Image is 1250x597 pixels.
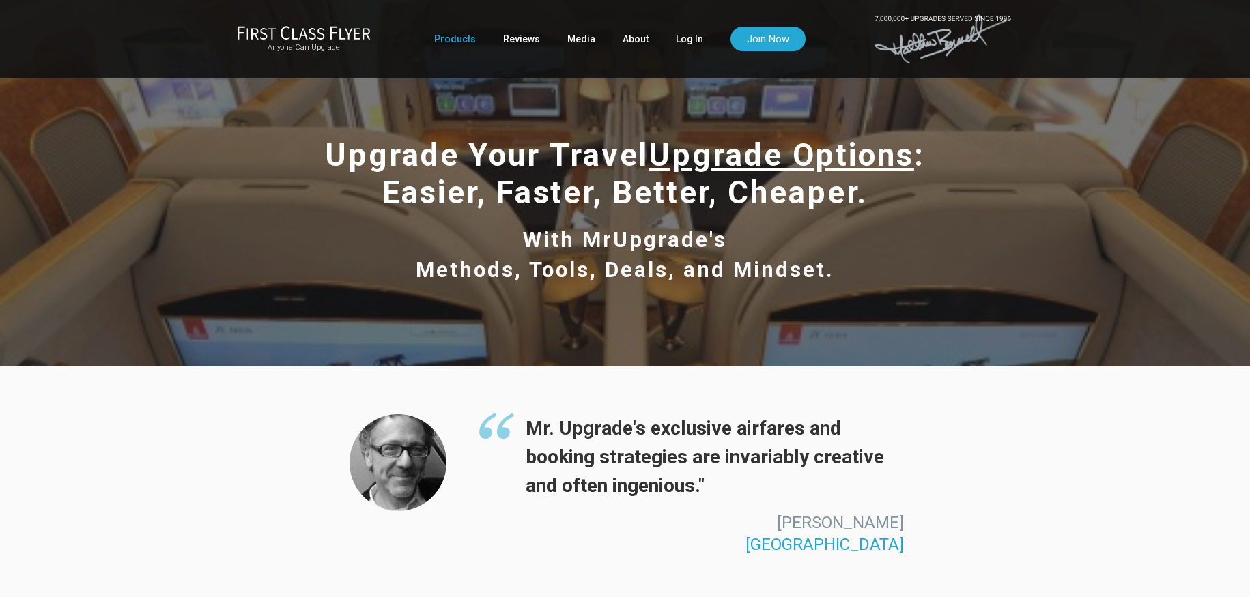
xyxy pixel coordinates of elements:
span: Upgrade Your Travel : Easier, Faster, Better, Cheaper. [325,136,925,211]
a: Reviews [503,27,540,51]
small: Anyone Can Upgrade [237,43,371,53]
span: [PERSON_NAME] [777,513,904,532]
span: Mr. Upgrade's exclusive airfares and booking strategies are invariably creative and often ingenio... [478,414,905,500]
img: Thomas [350,414,446,511]
span: With MrUpgrade's Methods, Tools, Deals, and Mindset. [416,227,834,282]
a: Products [434,27,476,51]
span: Upgrade Options [649,136,914,173]
a: About [623,27,649,51]
a: Join Now [730,27,806,51]
img: First Class Flyer [237,25,371,40]
a: Media [567,27,595,51]
a: Log In [676,27,703,51]
span: [GEOGRAPHIC_DATA] [745,535,904,554]
a: First Class FlyerAnyone Can Upgrade [237,25,371,53]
